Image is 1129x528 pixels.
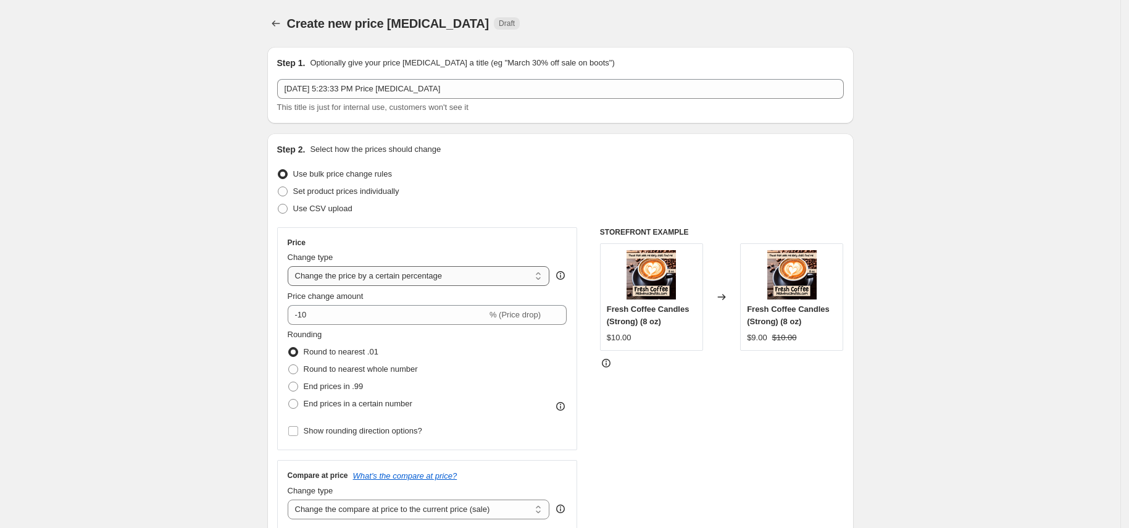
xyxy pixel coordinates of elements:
span: Draft [499,19,515,28]
span: Create new price [MEDICAL_DATA] [287,17,490,30]
div: $9.00 [747,332,767,344]
span: End prices in a certain number [304,399,412,408]
div: help [554,503,567,515]
span: Change type [288,253,333,262]
h2: Step 2. [277,143,306,156]
span: Round to nearest whole number [304,364,418,374]
input: -15 [288,305,487,325]
img: FreshCoffee_1_80x.png [627,250,676,300]
span: Fresh Coffee Candles (Strong) (8 oz) [747,304,830,326]
span: Rounding [288,330,322,339]
button: What's the compare at price? [353,471,457,480]
h3: Compare at price [288,471,348,480]
span: Use bulk price change rules [293,169,392,178]
input: 30% off holiday sale [277,79,844,99]
img: FreshCoffee_1_80x.png [767,250,817,300]
span: % (Price drop) [490,310,541,319]
p: Optionally give your price [MEDICAL_DATA] a title (eg "March 30% off sale on boots") [310,57,614,69]
div: help [554,269,567,282]
span: This title is just for internal use, customers won't see it [277,103,469,112]
h3: Price [288,238,306,248]
button: Price change jobs [267,15,285,32]
span: Change type [288,486,333,495]
strike: $10.00 [772,332,797,344]
div: $10.00 [607,332,631,344]
span: Use CSV upload [293,204,352,213]
h2: Step 1. [277,57,306,69]
span: Round to nearest .01 [304,347,378,356]
span: Show rounding direction options? [304,426,422,435]
h6: STOREFRONT EXAMPLE [600,227,844,237]
span: Fresh Coffee Candles (Strong) (8 oz) [607,304,689,326]
span: Price change amount [288,291,364,301]
span: Set product prices individually [293,186,399,196]
span: End prices in .99 [304,382,364,391]
p: Select how the prices should change [310,143,441,156]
